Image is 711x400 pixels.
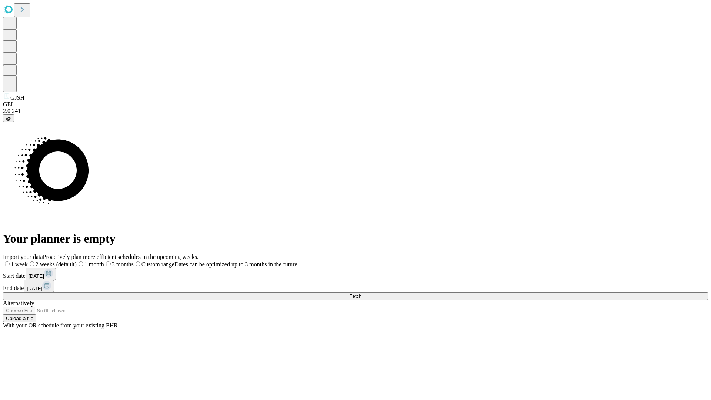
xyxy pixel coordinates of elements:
div: 2.0.241 [3,108,708,114]
span: Fetch [349,293,361,299]
span: Import your data [3,254,43,260]
span: 1 week [11,261,28,267]
span: GJSH [10,94,24,101]
div: Start date [3,268,708,280]
span: [DATE] [29,273,44,279]
span: With your OR schedule from your existing EHR [3,322,118,329]
span: Alternatively [3,300,34,306]
span: [DATE] [27,286,42,291]
span: Custom range [141,261,174,267]
button: Fetch [3,292,708,300]
button: [DATE] [24,280,54,292]
span: Proactively plan more efficient schedules in the upcoming weeks. [43,254,198,260]
div: GEI [3,101,708,108]
span: 3 months [112,261,134,267]
span: Dates can be optimized up to 3 months in the future. [174,261,298,267]
h1: Your planner is empty [3,232,708,246]
input: Custom rangeDates can be optimized up to 3 months in the future. [136,261,140,266]
div: End date [3,280,708,292]
input: 2 weeks (default) [30,261,34,266]
input: 3 months [106,261,111,266]
button: Upload a file [3,314,36,322]
button: [DATE] [26,268,56,280]
button: @ [3,114,14,122]
span: 2 weeks (default) [36,261,77,267]
input: 1 month [79,261,83,266]
span: @ [6,116,11,121]
span: 1 month [84,261,104,267]
input: 1 week [5,261,10,266]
